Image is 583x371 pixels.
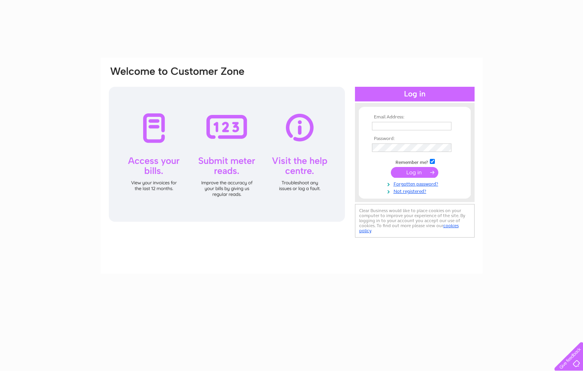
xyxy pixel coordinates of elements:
[372,187,460,194] a: Not registered?
[372,180,460,187] a: Forgotten password?
[370,158,460,165] td: Remember me?
[355,204,475,238] div: Clear Business would like to place cookies on your computer to improve your experience of the sit...
[370,136,460,142] th: Password:
[370,115,460,120] th: Email Address:
[391,167,438,178] input: Submit
[359,223,459,233] a: cookies policy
